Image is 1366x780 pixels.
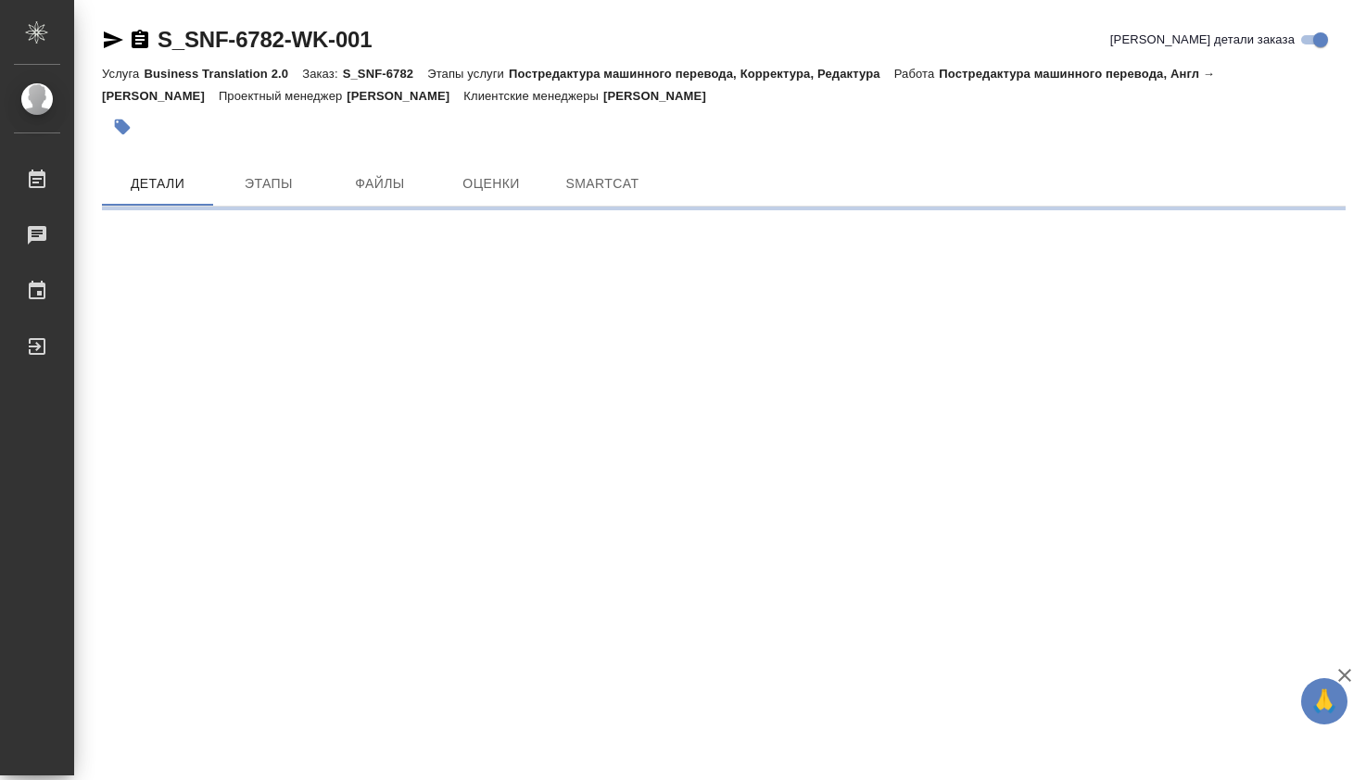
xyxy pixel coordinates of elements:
p: Проектный менеджер [219,89,347,103]
p: Заказ: [302,67,342,81]
p: [PERSON_NAME] [347,89,463,103]
p: S_SNF-6782 [343,67,428,81]
span: [PERSON_NAME] детали заказа [1110,31,1295,49]
p: Постредактура машинного перевода, Корректура, Редактура [509,67,894,81]
span: 🙏 [1309,682,1340,721]
p: Business Translation 2.0 [144,67,302,81]
p: Клиентские менеджеры [463,89,603,103]
p: Этапы услуги [427,67,509,81]
span: Файлы [335,172,424,195]
a: S_SNF-6782-WK-001 [158,27,372,52]
span: Детали [113,172,202,195]
button: Добавить тэг [102,107,143,147]
p: [PERSON_NAME] [603,89,720,103]
span: Оценки [447,172,536,195]
p: Услуга [102,67,144,81]
button: 🙏 [1301,678,1347,724]
span: SmartCat [558,172,647,195]
button: Скопировать ссылку для ЯМессенджера [102,29,124,51]
p: Работа [894,67,940,81]
button: Скопировать ссылку [129,29,151,51]
span: Этапы [224,172,313,195]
